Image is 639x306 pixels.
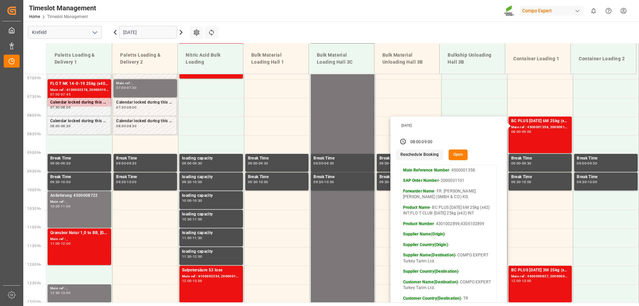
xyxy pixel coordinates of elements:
[60,180,61,183] div: -
[116,118,174,125] div: Calendar locked during this period.
[587,180,597,183] div: 10:00
[182,255,192,258] div: 11:30
[193,255,202,258] div: 12:00
[314,43,372,50] div: NPK Gold
[410,139,421,145] div: 08:00
[403,253,455,257] strong: Supplier Name(Destination)
[403,269,459,274] strong: Supplier Country(Destination)
[379,155,438,162] div: Break Time
[323,162,324,165] div: -
[403,188,494,200] p: - FR. [PERSON_NAME] [PERSON_NAME] (GMBH & CO.) KG
[116,162,126,165] div: 09:00
[182,192,240,199] div: loading capacity
[27,225,41,229] span: 11:00 Hr
[586,180,587,183] div: -
[389,162,390,165] div: -
[504,5,515,17] img: Screenshot%202023-09-29%20at%2010.02.21.png_1712312052.png
[324,162,334,165] div: 09:30
[511,180,521,183] div: 09:30
[50,87,108,93] div: Main ref : 6100002378, 2000001957
[379,174,438,180] div: Break Time
[314,180,323,183] div: 09:30
[259,180,268,183] div: 10:00
[403,242,448,247] strong: Supplier Country(Origin)
[182,174,240,180] div: loading capacity
[248,155,306,162] div: Break Time
[522,279,532,282] div: 13:00
[403,221,494,227] p: - 4301002899;4306102899
[522,130,532,133] div: 09:00
[521,180,522,183] div: -
[192,236,193,239] div: -
[29,14,40,19] a: Home
[577,174,635,180] div: Break Time
[193,279,202,282] div: 13:00
[520,6,583,16] div: Compo Expert
[126,162,127,165] div: -
[314,155,372,162] div: Break Time
[193,162,202,165] div: 09:30
[192,180,193,183] div: -
[601,3,616,18] button: Help Center
[403,231,494,237] p: -
[50,199,108,205] div: Main ref : ,
[61,106,71,109] div: 08:00
[248,180,258,183] div: 09:30
[61,205,71,208] div: 11:00
[27,300,41,304] span: 13:00 Hr
[61,162,71,165] div: 09:30
[403,205,494,216] p: - BC PLUS [DATE] 6M 25kg (x42) INT;FLO T CLUB [DATE] 25kg (x42) INT
[182,248,240,255] div: loading capacity
[259,162,268,165] div: 09:30
[27,188,41,192] span: 10:00 Hr
[27,263,41,266] span: 12:00 Hr
[314,49,369,68] div: Bulk Material Loading Hall 3C
[127,125,136,128] div: 08:30
[60,291,61,294] div: -
[449,150,468,160] button: Open
[61,93,71,96] div: 07:45
[192,162,193,165] div: -
[50,155,108,162] div: Break Time
[116,180,126,183] div: 09:30
[116,174,174,180] div: Break Time
[511,267,569,274] div: BC PLUS [DATE] 3M 25kg (x42) WW
[522,162,532,165] div: 09:30
[249,49,303,68] div: Bulk Material Loading Hall 1
[50,205,60,208] div: 10:00
[399,123,500,128] div: [DATE]
[511,53,565,65] div: Container Loading 1
[586,3,601,18] button: show 0 new notifications
[116,155,174,162] div: Break Time
[403,280,458,284] strong: Customer Name(Destination)
[61,291,71,294] div: 13:00
[27,95,41,99] span: 07:30 Hr
[127,162,136,165] div: 09:30
[182,218,192,221] div: 10:30
[511,174,569,180] div: Break Time
[29,3,96,13] div: Timeslot Management
[511,130,521,133] div: 08:00
[61,242,71,245] div: 12:00
[60,106,61,109] div: -
[396,150,443,160] button: Reschedule Booking
[193,180,202,183] div: 10:00
[182,199,192,202] div: 10:00
[192,279,193,282] div: -
[257,180,258,183] div: -
[521,130,522,133] div: -
[445,49,500,68] div: Bulkship Unloading Hall 3B
[314,162,323,165] div: 09:00
[116,99,174,106] div: Calendar locked during this period.
[60,205,61,208] div: -
[61,180,71,183] div: 10:00
[27,76,41,80] span: 07:00 Hr
[126,125,127,128] div: -
[193,236,202,239] div: 11:30
[511,279,521,282] div: 12:00
[182,274,240,279] div: Main ref : 6100002354, 2000001931
[182,180,192,183] div: 09:30
[116,81,174,86] div: Main ref : ,
[192,255,193,258] div: -
[192,218,193,221] div: -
